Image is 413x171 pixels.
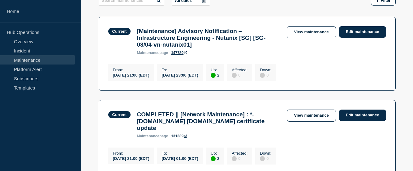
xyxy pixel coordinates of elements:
[211,156,219,161] div: 2
[260,156,265,161] div: disabled
[137,111,281,131] h3: COMPLETED || [Network Maintenance] : *.[DOMAIN_NAME] [DOMAIN_NAME] certificate update
[137,134,168,138] p: page
[211,72,219,78] div: 2
[232,151,247,156] p: Affected :
[287,110,336,122] a: View maintenance
[260,68,271,72] p: Down :
[260,156,271,161] div: 0
[211,68,219,72] p: Up :
[162,72,198,77] div: [DATE] 23:00 (EDT)
[137,134,159,138] span: maintenance
[113,156,149,161] div: [DATE] 21:00 (EDT)
[339,26,386,38] a: Edit maintenance
[137,51,159,55] span: maintenance
[339,110,386,121] a: Edit maintenance
[162,151,198,156] p: To :
[232,72,247,78] div: 0
[232,68,247,72] p: Affected :
[113,68,149,72] p: From :
[171,51,187,55] a: 147789
[232,73,237,78] div: disabled
[232,156,247,161] div: 0
[112,112,127,117] div: Current
[260,151,271,156] p: Down :
[232,156,237,161] div: disabled
[211,156,216,161] div: up
[113,72,149,77] div: [DATE] 21:00 (EDT)
[137,28,281,48] h3: [Maintenance] Advisory Notification – Infrastructure Engineering - Nutanix [SG] [SG-03/04-vn-nuta...
[162,68,198,72] p: To :
[112,29,127,34] div: Current
[287,26,336,38] a: View maintenance
[162,156,198,161] div: [DATE] 01:00 (EDT)
[113,151,149,156] p: From :
[211,73,216,78] div: up
[171,134,187,138] a: 131339
[137,51,168,55] p: page
[260,72,271,78] div: 0
[260,73,265,78] div: disabled
[211,151,219,156] p: Up :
